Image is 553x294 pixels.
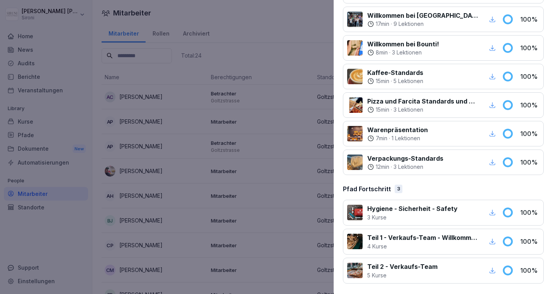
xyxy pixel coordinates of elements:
[520,100,539,110] p: 100 %
[367,134,428,142] div: ·
[376,134,387,142] p: 7 min
[520,15,539,24] p: 100 %
[367,106,478,114] div: ·
[367,233,478,242] p: Teil 1 - Verkaufs-Team - Willkommen bei [GEOGRAPHIC_DATA]
[367,97,478,106] p: Pizza und Farcita Standards und Zubereitung
[520,43,539,53] p: 100 %
[367,154,443,163] p: Verpackungs-Standards
[520,129,539,138] p: 100 %
[367,11,478,20] p: Willkommen bei [GEOGRAPHIC_DATA]
[394,163,423,171] p: 3 Lektionen
[367,77,423,85] div: ·
[520,208,539,217] p: 100 %
[376,163,389,171] p: 12 min
[343,184,391,194] p: Pfad Fortschritt
[520,237,539,246] p: 100 %
[392,134,420,142] p: 1 Lektionen
[394,106,423,114] p: 3 Lektionen
[376,49,388,56] p: 8 min
[394,20,424,28] p: 9 Lektionen
[394,77,423,85] p: 5 Lektionen
[367,242,478,250] p: 4 Kurse
[367,204,458,213] p: Hygiene - Sicherheit - Safety
[376,106,389,114] p: 15 min
[367,68,423,77] p: Kaffee-Standards
[367,125,428,134] p: Warenpräsentation
[367,20,478,28] div: ·
[520,72,539,81] p: 100 %
[520,266,539,275] p: 100 %
[392,49,422,56] p: 3 Lektionen
[376,77,389,85] p: 15 min
[367,262,438,271] p: Teil 2 - Verkaufs-Team
[376,20,389,28] p: 17 min
[367,213,458,221] p: 3 Kurse
[367,163,443,171] div: ·
[367,49,439,56] div: ·
[520,158,539,167] p: 100 %
[395,185,402,193] div: 3
[367,39,439,49] p: Willkommen bei Bounti!
[367,271,438,279] p: 5 Kurse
